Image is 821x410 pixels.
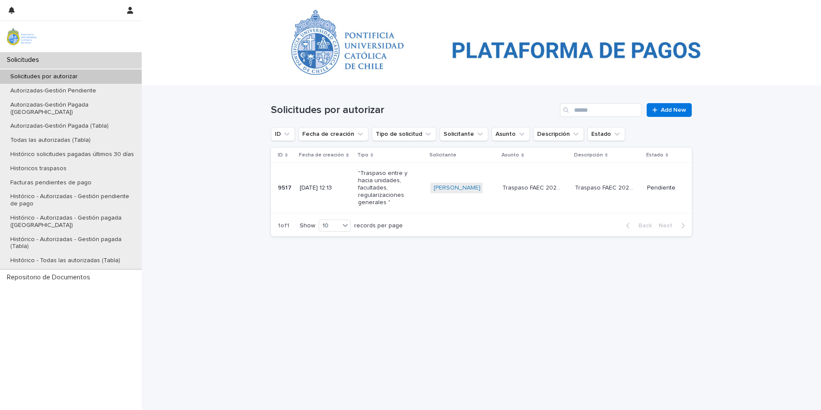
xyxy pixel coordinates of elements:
[3,101,142,116] p: Autorizadas-Gestión Pagada ([GEOGRAPHIC_DATA])
[271,104,556,116] h1: Solicitudes por autorizar
[574,150,603,160] p: Descripción
[3,56,46,64] p: Solicitudes
[271,127,295,141] button: ID
[357,150,368,160] p: Tipo
[3,137,97,144] p: Todas las autorizadas (Tabla)
[560,103,642,117] input: Search
[502,150,519,160] p: Asunto
[300,222,315,229] p: Show
[358,170,420,206] p: "Traspaso entre y hacia unidades, facultades, regularizaciones generales "
[661,107,686,113] span: Add New
[311,2,380,12] p: Solicitudes por autorizar
[3,179,98,187] p: Facturas pendientes de pago
[271,2,302,12] a: Solicitudes
[434,184,480,192] a: [PERSON_NAME]
[647,103,692,117] a: Add New
[3,122,116,130] p: Autorizadas-Gestión Pagada (Tabla)
[3,214,142,229] p: Histórico - Autorizadas - Gestión pagada ([GEOGRAPHIC_DATA])
[3,273,97,281] p: Repositorio de Documentos
[354,222,403,229] p: records per page
[3,165,73,172] p: Historicos traspasos
[3,193,142,208] p: Histórico - Autorizadas - Gestión pendiente de pago
[271,163,692,213] tr: 95179517 [DATE] 12:13"Traspaso entre y hacia unidades, facultades, regularizaciones generales "[P...
[3,73,85,80] p: Solicitudes por autorizar
[3,87,103,95] p: Autorizadas-Gestión Pendiente
[646,150,663,160] p: Estado
[7,28,36,45] img: iqsleoUpQLaG7yz5l0jK
[271,215,296,236] p: 1 of 1
[300,184,351,192] p: [DATE] 12:13
[655,222,692,229] button: Next
[298,127,368,141] button: Fecha de creación
[647,184,678,192] p: Pendiente
[575,183,638,192] p: Traspaso FAEC 2025 Karina Fischer, monto $1.000.000.- IMUC
[533,127,584,141] button: Descripción
[3,257,127,264] p: Histórico - Todas las autorizadas (Tabla)
[299,150,344,160] p: Fecha de creación
[3,236,142,251] p: Histórico - Autorizadas - Gestión pagada (Tabla)
[440,127,488,141] button: Solicitante
[619,222,655,229] button: Back
[502,183,566,192] p: Traspaso FAEC 2025 Karina Fischer, monto $1.000.000.- IMUC
[633,223,652,229] span: Back
[278,183,293,192] p: 9517
[372,127,436,141] button: Tipo de solicitud
[319,221,340,230] div: 10
[3,151,141,158] p: Histórico solicitudes pagadas últimos 30 días
[659,223,678,229] span: Next
[587,127,625,141] button: Estado
[492,127,530,141] button: Asunto
[429,150,456,160] p: Solicitante
[278,150,283,160] p: ID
